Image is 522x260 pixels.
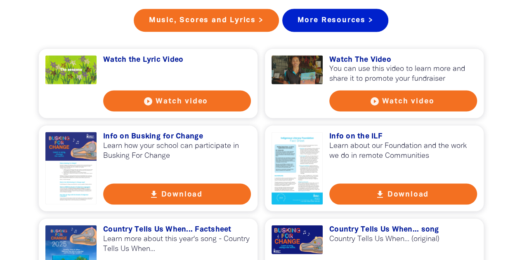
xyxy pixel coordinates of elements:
[329,90,477,111] button: play_circle_filled Watch video
[103,225,251,234] h3: Country Tells Us When... Factsheet
[103,132,251,141] h3: Info on Busking for Change
[282,9,389,32] a: More Resources >
[103,55,251,64] h3: Watch the Lyric Video
[329,225,477,234] h3: Country Tells Us When... song
[375,189,385,199] i: get_app
[149,189,159,199] i: get_app
[143,96,153,106] i: play_circle_filled
[134,9,279,32] a: Music, Scores and Lyrics >
[103,90,251,111] button: play_circle_filled Watch video
[369,96,379,106] i: play_circle_filled
[329,132,477,141] h3: Info on the ILF
[329,183,477,204] button: get_app Download
[329,55,477,64] h3: Watch The Video
[103,183,251,204] button: get_app Download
